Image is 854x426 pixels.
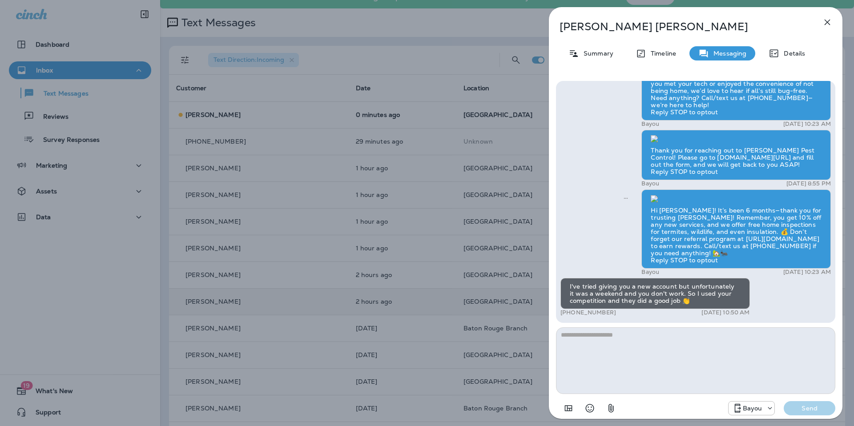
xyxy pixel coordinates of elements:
p: Bayou [641,121,659,128]
p: [DATE] 10:23 AM [783,121,831,128]
p: [DATE] 8:55 PM [786,180,831,187]
div: +1 (985) 315-4311 [729,403,775,414]
img: twilio-download [651,195,658,202]
p: Bayou [641,180,659,187]
p: Details [779,50,805,57]
p: Bayou [641,269,659,276]
p: [PHONE_NUMBER] [560,309,616,316]
div: Hi [PERSON_NAME]! We hope your first recurring Healthy Home service went smoothly! 🏡🐜 Whether you... [641,48,831,121]
p: [DATE] 10:50 AM [701,309,749,316]
p: Timeline [646,50,676,57]
button: Select an emoji [581,399,599,417]
p: Bayou [743,405,762,412]
div: Thank you for reaching out to [PERSON_NAME] Pest Control! Please go to [DOMAIN_NAME][URL] and fil... [641,130,831,181]
div: Hi [PERSON_NAME]! It’s been 6 months—thank you for trusting [PERSON_NAME]! Remember, you get 10% ... [641,189,831,269]
p: [DATE] 10:23 AM [783,269,831,276]
p: Summary [579,50,613,57]
div: I've tried giving you a new account but unfortunately it was a weekend and you don't work. So I u... [560,278,750,309]
img: twilio-download [651,135,658,142]
button: Add in a premade template [560,399,577,417]
p: [PERSON_NAME] [PERSON_NAME] [560,20,802,33]
p: Messaging [709,50,746,57]
span: Sent [624,193,628,201]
